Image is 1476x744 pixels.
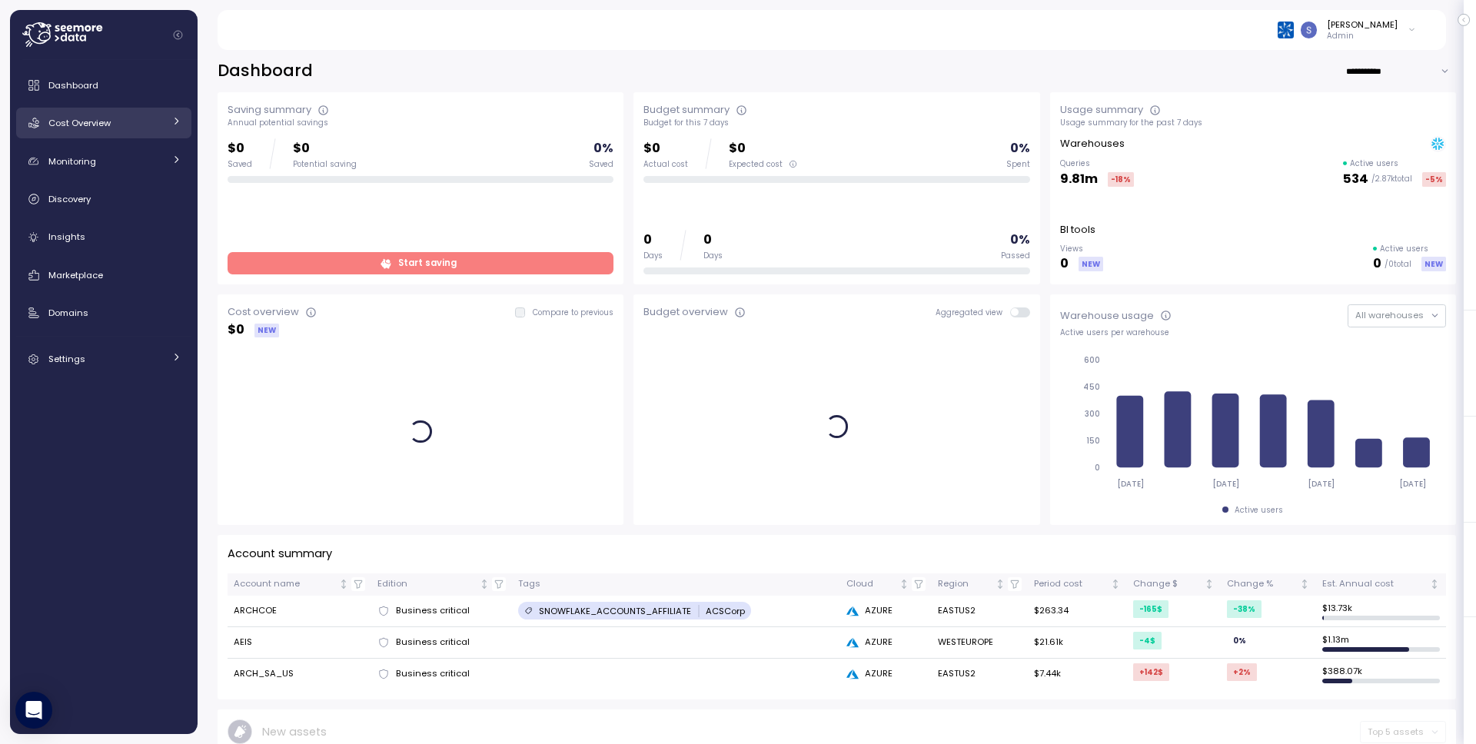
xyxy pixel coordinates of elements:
span: Start saving [398,253,457,274]
a: Marketplace [16,260,191,291]
div: Edition [377,577,477,591]
div: Active users [1235,505,1283,516]
tspan: 0 [1095,463,1100,473]
span: Monitoring [48,155,96,168]
th: Period costNot sorted [1028,573,1127,596]
p: $0 [228,138,252,159]
div: -38 % [1227,600,1262,618]
div: NEW [254,324,279,337]
div: Not sorted [1429,579,1440,590]
div: Actual cost [643,159,688,170]
div: Days [703,251,723,261]
div: -5 % [1422,172,1446,187]
span: Insights [48,231,85,243]
p: 0 [1060,254,1069,274]
tspan: [DATE] [1400,479,1427,489]
p: 0 % [1010,230,1030,251]
span: Marketplace [48,269,103,281]
tspan: 150 [1086,436,1100,446]
span: Business critical [396,667,470,681]
p: 0 % [593,138,613,159]
span: Expected cost [729,159,783,170]
div: AZURE [846,604,926,618]
span: Domains [48,307,88,319]
button: Collapse navigation [168,29,188,41]
div: Open Intercom Messenger [15,692,52,729]
div: Budget for this 7 days [643,118,1029,128]
button: All warehouses [1348,304,1446,327]
div: [PERSON_NAME] [1327,18,1398,31]
div: Not sorted [479,579,490,590]
a: Domains [16,297,191,328]
div: Account name [234,577,336,591]
div: Region [938,577,993,591]
p: 0 [1373,254,1381,274]
div: Not sorted [899,579,909,590]
div: Days [643,251,663,261]
div: Potential saving [293,159,357,170]
div: NEW [1421,257,1446,271]
div: Not sorted [1299,579,1310,590]
th: EditionNot sorted [371,573,512,596]
div: Passed [1001,251,1030,261]
tspan: 600 [1084,355,1100,365]
th: Account nameNot sorted [228,573,371,596]
div: Usage summary [1060,102,1143,118]
tspan: [DATE] [1212,479,1239,489]
span: Settings [48,353,85,365]
p: Admin [1327,31,1398,42]
td: WESTEUROPE [932,627,1029,659]
div: Not sorted [1204,579,1215,590]
p: 534 [1343,169,1368,190]
p: $0 [729,138,797,159]
tspan: 300 [1085,409,1100,419]
div: Not sorted [1110,579,1121,590]
td: EASTUS2 [932,596,1029,627]
th: Change %Not sorted [1221,573,1317,596]
td: ARCH_SA_US [228,659,371,689]
td: $263.34 [1028,596,1127,627]
th: Change $Not sorted [1127,573,1221,596]
td: $21.61k [1028,627,1127,659]
th: CloudNot sorted [840,573,932,596]
div: Saved [589,159,613,170]
div: Tags [518,577,834,591]
p: Compare to previous [533,307,613,318]
p: 0 [643,230,663,251]
div: Spent [1006,159,1030,170]
div: Cost overview [228,304,299,320]
tspan: 450 [1083,382,1100,392]
div: Not sorted [338,579,349,590]
div: +142 $ [1133,663,1169,681]
a: Dashboard [16,70,191,101]
div: +2 % [1227,663,1257,681]
a: Cost Overview [16,108,191,138]
div: Usage summary for the past 7 days [1060,118,1446,128]
h2: Dashboard [218,60,313,82]
div: Budget summary [643,102,730,118]
p: SNOWFLAKE_ACCOUNTS_AFFILIATE [539,605,691,617]
p: Views [1060,244,1103,254]
img: ACg8ocLCy7HMj59gwelRyEldAl2GQfy23E10ipDNf0SDYCnD3y85RA=s96-c [1301,22,1317,38]
div: Saving summary [228,102,311,118]
p: $ 0 [228,320,244,340]
div: Not sorted [995,579,1006,590]
img: 68790ce639d2d68da1992664.PNG [1278,22,1294,38]
div: Active users per warehouse [1060,327,1446,338]
p: Active users [1380,244,1428,254]
td: $ 13.73k [1316,596,1446,627]
span: All warehouses [1355,309,1424,321]
a: Discovery [16,184,191,214]
td: ARCHCOE [228,596,371,627]
tspan: [DATE] [1308,479,1335,489]
div: AZURE [846,667,926,681]
p: 9.81m [1060,169,1098,190]
div: 0 % [1227,632,1252,649]
span: Aggregated view [936,307,1010,317]
p: Account summary [228,545,332,563]
p: / 2.87k total [1371,174,1412,184]
p: BI tools [1060,222,1095,237]
span: Cost Overview [48,117,111,129]
div: Cloud [846,577,896,591]
div: Est. Annual cost [1322,577,1427,591]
